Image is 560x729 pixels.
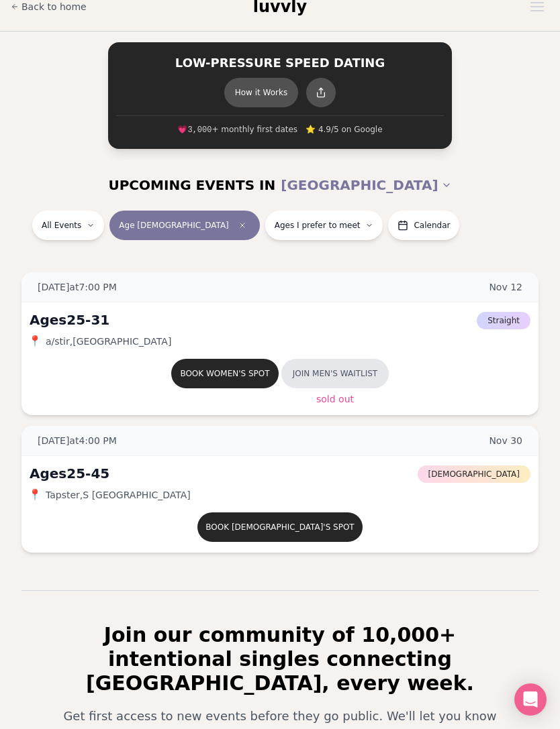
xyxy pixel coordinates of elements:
[30,311,109,329] div: Ages 25-31
[275,220,361,231] span: Ages I prefer to meet
[171,359,279,388] button: Book women's spot
[187,125,212,135] span: 3,000
[38,434,117,447] span: [DATE] at 4:00 PM
[281,170,451,200] button: [GEOGRAPHIC_DATA]
[281,359,389,388] button: Join men's waitlist
[514,683,547,716] div: Open Intercom Messenger
[108,176,275,194] span: UPCOMING EVENTS IN
[44,623,516,695] h2: Join our community of 10,000+ intentional singles connecting [GEOGRAPHIC_DATA], every week.
[30,490,40,500] span: 📍
[38,280,117,294] span: [DATE] at 7:00 PM
[119,220,228,231] span: Age [DEMOGRAPHIC_DATA]
[30,336,40,347] span: 📍
[418,465,530,483] span: [DEMOGRAPHIC_DATA]
[265,211,383,240] button: Ages I prefer to meet
[306,124,382,135] span: ⭐ 4.9/5 on Google
[30,464,109,483] div: Ages 25-45
[177,124,297,135] span: 💗 + monthly first dates
[489,434,522,447] span: Nov 30
[197,512,362,542] button: Book [DEMOGRAPHIC_DATA]'s spot
[32,211,104,240] button: All Events
[42,220,81,231] span: All Events
[477,312,530,329] span: Straight
[388,211,459,240] button: Calendar
[46,335,171,348] span: a/stir , [GEOGRAPHIC_DATA]
[414,220,450,231] span: Calendar
[234,217,250,233] span: Clear age
[46,488,191,502] span: Tapster , S [GEOGRAPHIC_DATA]
[224,78,299,107] button: How it Works
[489,280,522,294] span: Nov 12
[316,394,354,404] span: Sold Out
[109,211,259,240] button: Age [DEMOGRAPHIC_DATA]Clear age
[116,56,444,71] h2: LOW-PRESSURE SPEED DATING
